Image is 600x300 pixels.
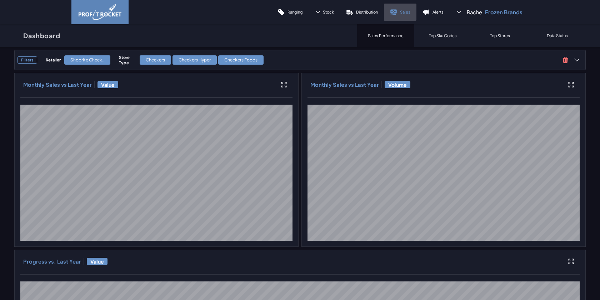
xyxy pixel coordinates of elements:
[172,55,217,65] div: Checkers Hyper
[87,258,107,265] span: Value
[310,81,379,88] h3: Monthly Sales vs Last Year
[467,9,482,16] span: Rache
[140,55,171,65] div: Checkers
[64,55,110,65] div: Shoprite Check..
[429,33,457,38] p: Top Sku Codes
[340,4,384,21] a: Distribution
[416,4,450,21] a: Alerts
[17,56,37,64] h3: Filters
[485,9,522,16] p: Frozen Brands
[400,9,410,15] p: Sales
[271,4,309,21] a: Ranging
[46,57,61,62] h4: Retailer
[384,4,416,21] a: Sales
[23,81,92,88] h3: Monthly Sales vs Last Year
[119,55,136,65] h4: Store Type
[14,24,69,47] a: Dashboard
[547,33,568,38] p: Data Status
[218,55,264,65] div: Checkers Foods
[79,4,121,20] img: image
[356,9,378,15] p: Distribution
[287,9,302,15] p: Ranging
[23,258,81,265] h3: Progress vs. Last Year
[97,81,118,88] span: Value
[385,81,410,88] span: Volume
[368,33,404,38] p: Sales Performance
[323,9,334,15] span: Stock
[432,9,444,15] p: Alerts
[490,33,510,38] p: Top Stores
